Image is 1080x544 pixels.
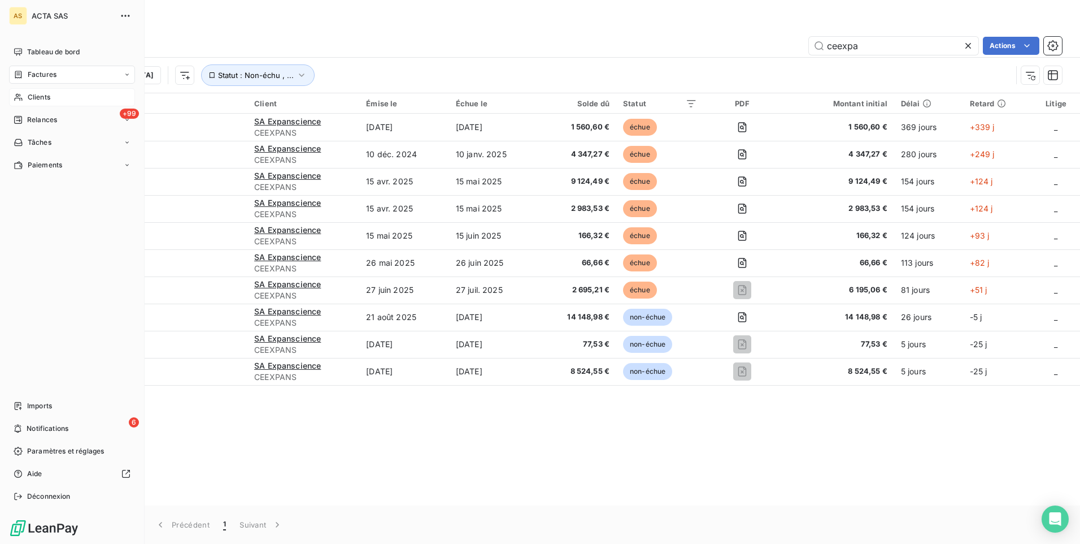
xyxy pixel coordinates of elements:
[233,513,290,537] button: Suivant
[787,149,887,160] span: 4 347,27 €
[546,339,609,350] span: 77,53 €
[254,198,321,208] span: SA Expanscience
[359,277,449,304] td: 27 juin 2025
[449,358,539,385] td: [DATE]
[449,277,539,304] td: 27 juil. 2025
[1039,99,1073,108] div: Litige
[254,99,352,108] div: Client
[1054,285,1057,295] span: _
[254,252,321,262] span: SA Expanscience
[546,99,609,108] div: Solde dû
[27,401,52,411] span: Imports
[359,168,449,195] td: 15 avr. 2025
[894,304,963,331] td: 26 jours
[449,222,539,249] td: 15 juin 2025
[9,519,79,537] img: Logo LeanPay
[120,109,139,119] span: +99
[894,358,963,385] td: 5 jours
[894,222,963,249] td: 124 jours
[148,513,216,537] button: Précédent
[449,304,539,331] td: [DATE]
[254,236,352,247] span: CEEXPANS
[27,491,71,502] span: Déconnexion
[27,47,80,57] span: Tableau de bord
[711,99,774,108] div: PDF
[359,195,449,222] td: 15 avr. 2025
[623,173,657,190] span: échue
[366,99,442,108] div: Émise le
[201,64,315,86] button: Statut : Non-échu , ...
[1054,122,1057,132] span: _
[623,200,657,217] span: échue
[1054,149,1057,159] span: _
[449,249,539,277] td: 26 juin 2025
[1054,176,1057,186] span: _
[9,465,135,483] a: Aide
[254,263,352,274] span: CEEXPANS
[254,334,321,343] span: SA Expanscience
[28,92,50,102] span: Clients
[546,203,609,214] span: 2 983,53 €
[623,146,657,163] span: échue
[546,312,609,323] span: 14 148,98 €
[970,231,990,240] span: +93 j
[27,424,68,434] span: Notifications
[894,277,963,304] td: 81 jours
[254,306,321,316] span: SA Expanscience
[254,279,321,289] span: SA Expanscience
[970,149,995,159] span: +249 j
[809,37,978,55] input: Rechercher
[787,312,887,323] span: 14 148,98 €
[359,114,449,141] td: [DATE]
[546,176,609,187] span: 9 124,49 €
[254,116,321,126] span: SA Expanscience
[787,366,887,377] span: 8 524,55 €
[359,249,449,277] td: 26 mai 2025
[546,122,609,133] span: 1 560,60 €
[787,176,887,187] span: 9 124,49 €
[449,331,539,358] td: [DATE]
[1054,204,1057,213] span: _
[9,7,27,25] div: AS
[28,137,51,148] span: Tâches
[970,285,987,295] span: +51 j
[254,290,352,301] span: CEEXPANS
[254,209,352,220] span: CEEXPANS
[970,99,1025,108] div: Retard
[254,182,352,193] span: CEEXPANS
[456,99,532,108] div: Échue le
[894,249,963,277] td: 113 jours
[129,417,139,428] span: 6
[449,114,539,141] td: [DATE]
[623,227,657,244] span: échue
[623,363,672,380] span: non-échue
[1042,506,1069,533] div: Open Intercom Messenger
[970,258,990,267] span: +82 j
[254,144,321,153] span: SA Expanscience
[970,176,993,186] span: +124 j
[449,168,539,195] td: 15 mai 2025
[1054,231,1057,240] span: _
[27,446,104,456] span: Paramètres et réglages
[546,366,609,377] span: 8 524,55 €
[223,519,226,530] span: 1
[359,141,449,168] td: 10 déc. 2024
[359,331,449,358] td: [DATE]
[546,230,609,241] span: 166,32 €
[970,339,987,349] span: -25 j
[359,222,449,249] td: 15 mai 2025
[901,99,956,108] div: Délai
[787,203,887,214] span: 2 983,53 €
[787,257,887,269] span: 66,66 €
[27,469,42,479] span: Aide
[623,99,697,108] div: Statut
[254,127,352,139] span: CEEXPANS
[787,99,887,108] div: Montant initial
[216,513,233,537] button: 1
[449,195,539,222] td: 15 mai 2025
[1054,366,1057,376] span: _
[254,171,321,180] span: SA Expanscience
[970,204,993,213] span: +124 j
[27,115,57,125] span: Relances
[28,160,62,170] span: Paiements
